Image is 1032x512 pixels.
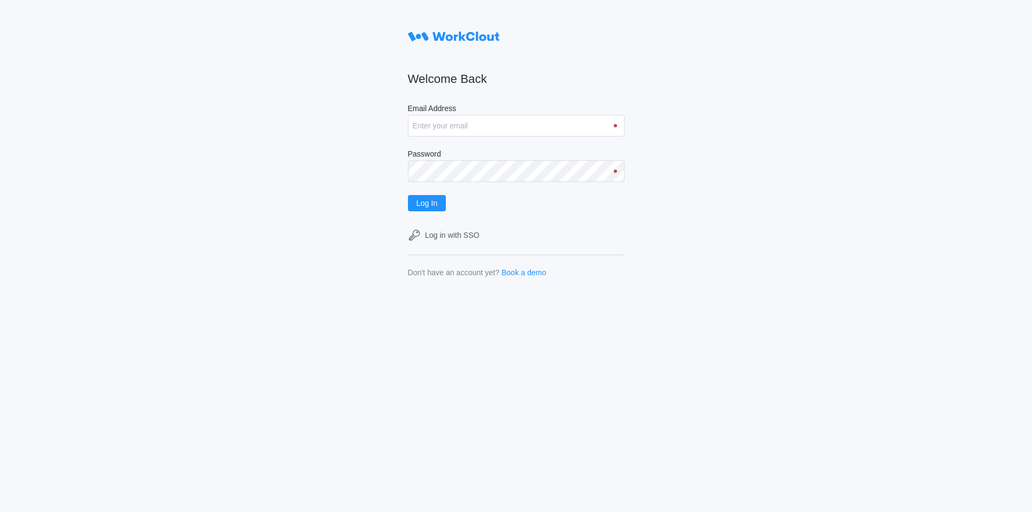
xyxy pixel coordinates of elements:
div: Don't have an account yet? [408,268,499,277]
button: Log In [408,195,446,211]
span: Log In [417,199,438,207]
a: Log in with SSO [408,229,625,242]
label: Password [408,150,625,160]
div: Log in with SSO [425,231,479,239]
h2: Welcome Back [408,72,625,87]
label: Email Address [408,104,625,115]
a: Book a demo [502,268,547,277]
input: Enter your email [408,115,625,137]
